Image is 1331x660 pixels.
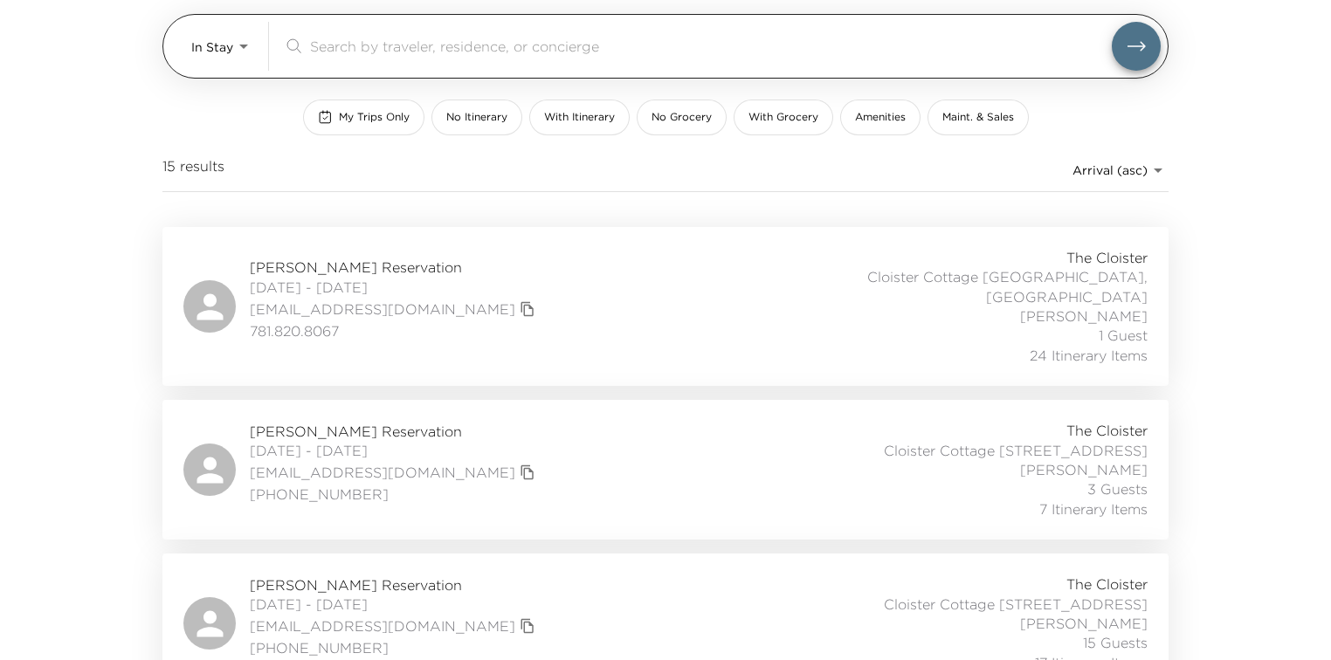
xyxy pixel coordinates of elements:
[855,110,906,125] span: Amenities
[1020,614,1148,633] span: [PERSON_NAME]
[1072,162,1148,178] span: Arrival (asc)
[884,441,1148,460] span: Cloister Cottage [STREET_ADDRESS]
[250,422,540,441] span: [PERSON_NAME] Reservation
[250,321,540,340] span: 781.820.8067
[1020,460,1148,479] span: [PERSON_NAME]
[884,595,1148,614] span: Cloister Cottage [STREET_ADDRESS]
[162,400,1169,540] a: [PERSON_NAME] Reservation[DATE] - [DATE][EMAIL_ADDRESS][DOMAIN_NAME]copy primary member email[PHO...
[250,638,540,657] span: [PHONE_NUMBER]
[250,278,540,297] span: [DATE] - [DATE]
[928,100,1029,135] button: Maint. & Sales
[250,441,540,460] span: [DATE] - [DATE]
[162,227,1169,386] a: [PERSON_NAME] Reservation[DATE] - [DATE][EMAIL_ADDRESS][DOMAIN_NAME]copy primary member email781....
[515,460,540,485] button: copy primary member email
[544,110,615,125] span: With Itinerary
[162,156,224,184] span: 15 results
[748,110,818,125] span: With Grocery
[250,485,540,504] span: [PHONE_NUMBER]
[1087,479,1148,498] span: 3 Guests
[1066,421,1148,440] span: The Cloister
[637,100,727,135] button: No Grocery
[250,463,515,482] a: [EMAIL_ADDRESS][DOMAIN_NAME]
[431,100,522,135] button: No Itinerary
[1066,248,1148,267] span: The Cloister
[1030,346,1148,365] span: 24 Itinerary Items
[191,39,233,55] span: In Stay
[652,110,712,125] span: No Grocery
[1020,306,1148,326] span: [PERSON_NAME]
[339,110,410,125] span: My Trips Only
[1066,574,1148,594] span: The Cloister
[1099,326,1148,345] span: 1 Guest
[529,100,630,135] button: With Itinerary
[250,575,540,595] span: [PERSON_NAME] Reservation
[250,616,515,636] a: [EMAIL_ADDRESS][DOMAIN_NAME]
[250,299,515,319] a: [EMAIL_ADDRESS][DOMAIN_NAME]
[762,267,1148,306] span: Cloister Cottage [GEOGRAPHIC_DATA], [GEOGRAPHIC_DATA]
[734,100,833,135] button: With Grocery
[840,100,921,135] button: Amenities
[446,110,507,125] span: No Itinerary
[303,100,424,135] button: My Trips Only
[1083,633,1148,652] span: 15 Guests
[310,36,1112,56] input: Search by traveler, residence, or concierge
[250,595,540,614] span: [DATE] - [DATE]
[515,297,540,321] button: copy primary member email
[250,258,540,277] span: [PERSON_NAME] Reservation
[515,614,540,638] button: copy primary member email
[1039,499,1148,519] span: 7 Itinerary Items
[942,110,1014,125] span: Maint. & Sales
